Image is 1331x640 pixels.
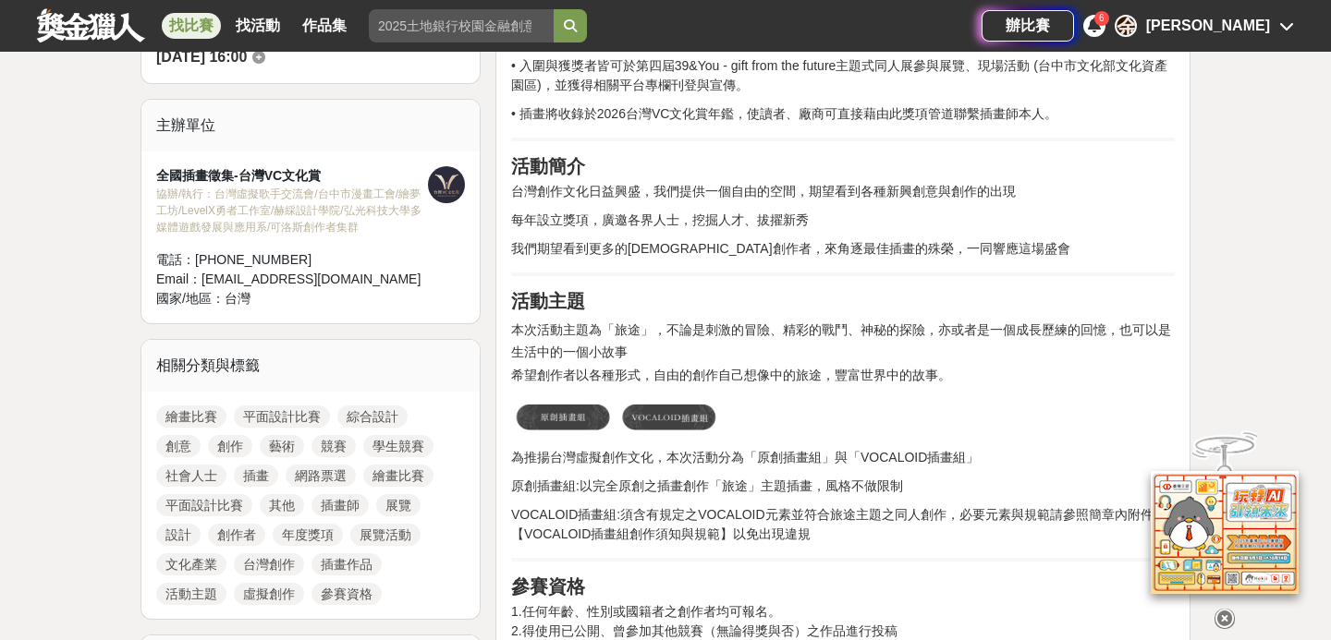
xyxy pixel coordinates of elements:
p: 每年設立獎項，廣邀各界人士，挖掘人才、拔擢新秀 [511,211,1175,230]
div: 余 [1115,15,1137,37]
span: VOCALOID插畫組:須含有規定之VOCALOID元素並符合旅途主題之同人創作，必要元素與規範請參照簡章內附件1【VOCALOID插畫組創作須知與規範】以免出現違規 [511,507,1160,541]
p: • 插畫將收錄於2026台灣VC文化賞年鑑，使讀者、廠商可直接藉由此獎項管道聯繫插畫師本人。 [511,104,1175,124]
a: 參賽資格 [311,583,382,605]
div: 電話： [PHONE_NUMBER] [156,250,428,270]
a: 展覽活動 [350,524,421,546]
div: 主辦單位 [141,100,480,151]
span: 台灣 [225,291,250,306]
strong: 活動簡介 [511,156,585,176]
input: 2025土地銀行校園金融創意挑戰賽：從你出發 開啟智慧金融新頁 [369,9,554,42]
p: 自由的創作自己想像中的旅途，豐富世界中的故事。 [511,366,1175,385]
div: 全國插畫徵集-台灣VC文化賞 [156,166,428,186]
div: Email： [EMAIL_ADDRESS][DOMAIN_NAME] [156,270,428,289]
a: 年度獎項 [273,524,343,546]
div: 相關分類與標籤 [141,340,480,392]
a: 創意 [156,435,201,457]
a: 平面設計比賽 [156,494,252,516]
p: 台灣創作文化日益興盛，我們提供一個自由的空間，期望看到各種新興創意與創作的出現 [511,182,1175,201]
a: 社會人士 [156,465,226,487]
a: 辦比賽 [982,10,1074,42]
strong: 活動主題 [511,291,585,311]
a: 創作 [208,435,252,457]
a: 找比賽 [162,13,221,39]
a: 設計 [156,524,201,546]
img: 3755520c-84cd-4992-a84e-1e1cf988c74d.png [511,394,722,439]
a: 找活動 [228,13,287,39]
img: d2146d9a-e6f6-4337-9592-8cefde37ba6b.png [1151,471,1299,594]
span: 國家/地區： [156,291,225,306]
span: [DATE] 16:00 [156,49,247,65]
div: 協辦/執行： 台灣虛擬歌手交流會/台中市漫畫工會/繪夢工坊/LevelX勇者工作室/赫綵設計學院/弘光科技大學多媒體遊戲發展與應用系/可洛斯創作者集群 [156,186,428,235]
span: 為推揚台灣虛擬創作文化，本次活動分為「原創插畫組」與「VOCALOID插畫組」 [511,450,979,465]
a: 繪畫比賽 [363,465,433,487]
a: 插畫 [234,465,278,487]
a: 競賽 [311,435,356,457]
a: 作品集 [295,13,354,39]
p: 原創插畫組:以完全原創之插畫創作「旅途」主題插畫，風格不做限制 [511,477,1175,496]
a: 活動主題 [156,583,226,605]
a: 學生競賽 [363,435,433,457]
a: 網路票選 [286,465,356,487]
a: 創作者 [208,524,265,546]
a: 文化產業 [156,553,226,575]
a: 展覽 [376,494,421,516]
a: 虛擬創作 [234,583,304,605]
span: 本次活動主題為「旅途」，不論是刺激的冒險、精彩的戰鬥、神秘的探險，亦或者是一個成長歷練的回憶，也可以是生活中的一個小故事 [511,322,1171,359]
a: 平面設計比賽 [234,405,330,428]
strong: 參賽資格 [511,576,585,597]
a: 藝術 [260,435,304,457]
a: 插畫作品 [311,553,382,575]
a: 繪畫比賽 [156,405,226,428]
span: 希望創作者以各種形式， [511,368,653,382]
p: • 入圍與獲獎者皆可於第四屆39&You - gift from the future主題式同人展參與展覽、現場活動 (台中市文化部文化資產園區)，並獲得相關平台專欄刊登與宣傳。 [511,56,1175,95]
div: [PERSON_NAME] [1146,15,1270,37]
span: 6 [1099,13,1105,23]
a: 插畫師 [311,494,369,516]
a: 台灣創作 [234,553,304,575]
a: 其他 [260,494,304,516]
a: 綜合設計 [337,405,408,428]
p: 我們期望看到更多的[DEMOGRAPHIC_DATA]創作者，來角逐最佳插畫的殊榮，一同響應這場盛會 [511,239,1175,259]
